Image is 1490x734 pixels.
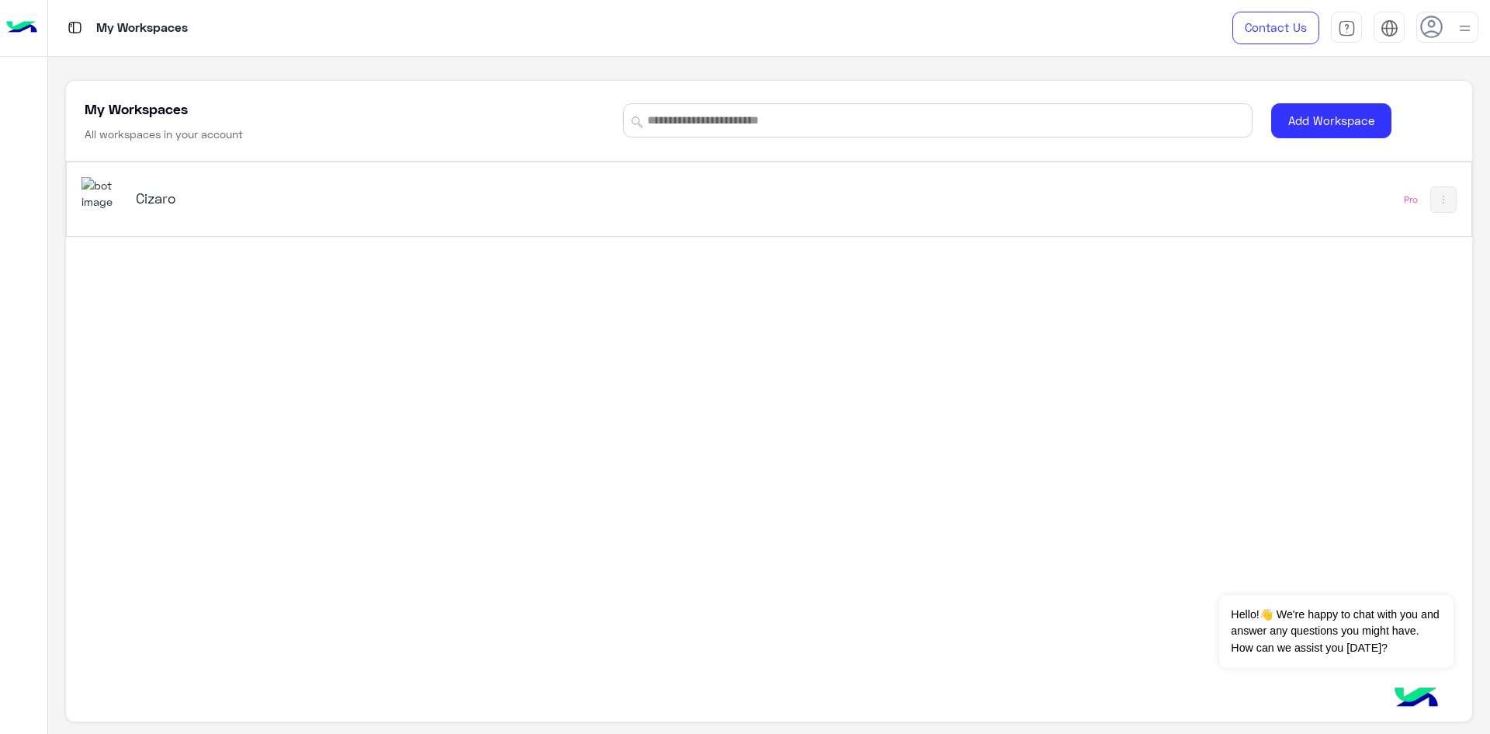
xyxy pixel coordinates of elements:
img: Logo [6,12,37,44]
h5: My Workspaces [85,99,188,118]
div: Pro [1404,193,1418,206]
span: Hello!👋 We're happy to chat with you and answer any questions you might have. How can we assist y... [1219,595,1453,668]
img: hulul-logo.png [1389,672,1443,726]
img: tab [1381,19,1398,37]
a: Contact Us [1232,12,1319,44]
h6: All workspaces in your account [85,127,243,142]
h5: Cizaro [136,189,631,207]
img: profile [1455,19,1474,38]
img: 919860931428189 [81,177,123,210]
img: tab [65,18,85,37]
a: tab [1331,12,1362,44]
p: My Workspaces [96,18,188,39]
button: Add Workspace [1271,103,1391,138]
img: tab [1338,19,1356,37]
